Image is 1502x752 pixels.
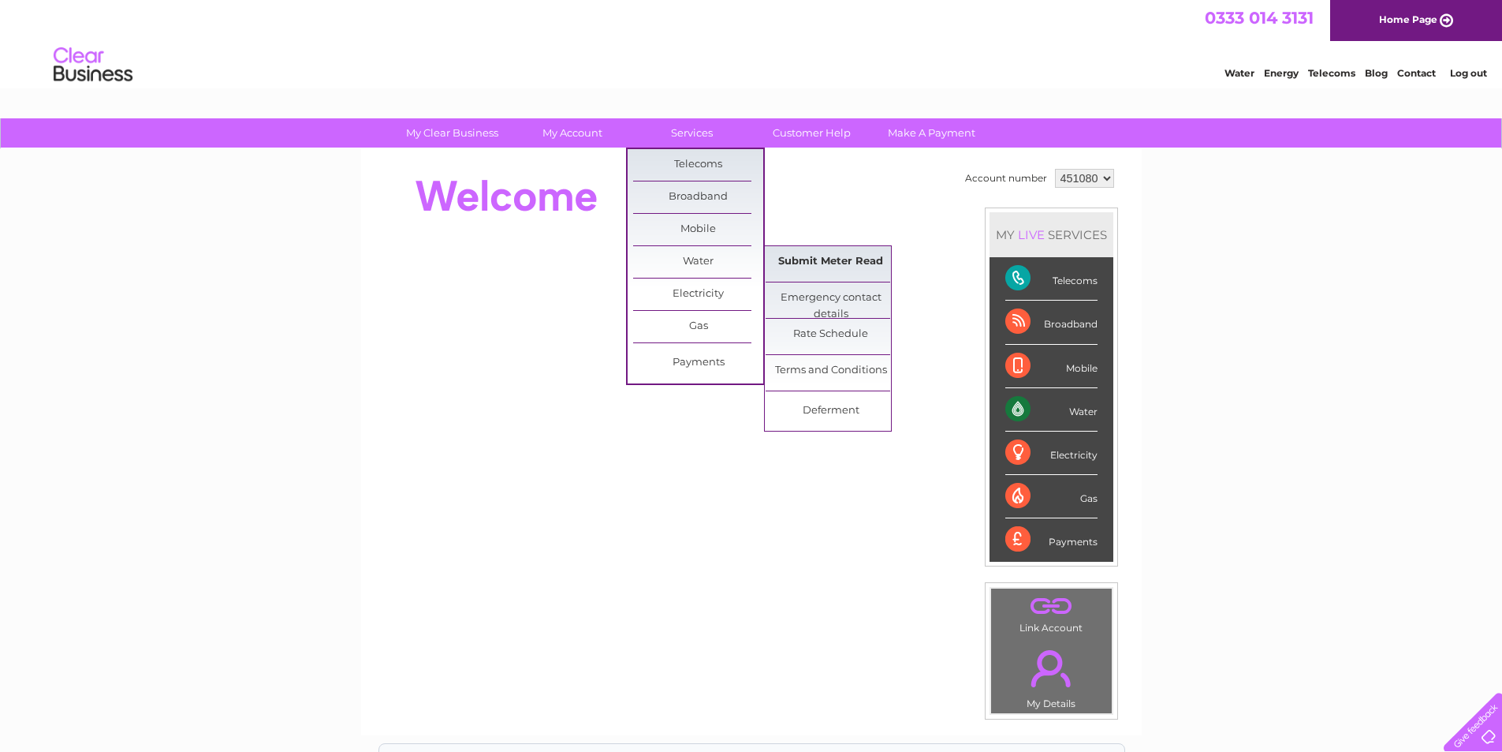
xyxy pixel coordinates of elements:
[387,118,517,148] a: My Clear Business
[766,355,896,387] a: Terms and Conditions
[1005,432,1098,475] div: Electricity
[990,637,1113,714] td: My Details
[633,181,763,213] a: Broadband
[633,246,763,278] a: Water
[507,118,637,148] a: My Account
[1450,67,1487,79] a: Log out
[766,319,896,350] a: Rate Schedule
[633,214,763,245] a: Mobile
[633,311,763,342] a: Gas
[1264,67,1299,79] a: Energy
[995,641,1108,696] a: .
[633,347,763,379] a: Payments
[1005,388,1098,432] div: Water
[1365,67,1388,79] a: Blog
[1308,67,1355,79] a: Telecoms
[990,212,1113,257] div: MY SERVICES
[379,9,1124,77] div: Clear Business is a trading name of Verastar Limited (registered in [GEOGRAPHIC_DATA] No. 3667643...
[1224,67,1254,79] a: Water
[627,118,757,148] a: Services
[1005,301,1098,344] div: Broadband
[990,588,1113,638] td: Link Account
[633,149,763,181] a: Telecoms
[766,246,896,278] a: Submit Meter Read
[766,282,896,314] a: Emergency contact details
[1005,475,1098,518] div: Gas
[1397,67,1436,79] a: Contact
[995,593,1108,620] a: .
[633,279,763,310] a: Electricity
[1005,518,1098,561] div: Payments
[766,395,896,427] a: Deferment
[867,118,997,148] a: Make A Payment
[53,41,133,89] img: logo.png
[1205,8,1314,28] a: 0333 014 3131
[1005,345,1098,388] div: Mobile
[1015,227,1048,242] div: LIVE
[1005,257,1098,301] div: Telecoms
[747,118,877,148] a: Customer Help
[961,165,1051,192] td: Account number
